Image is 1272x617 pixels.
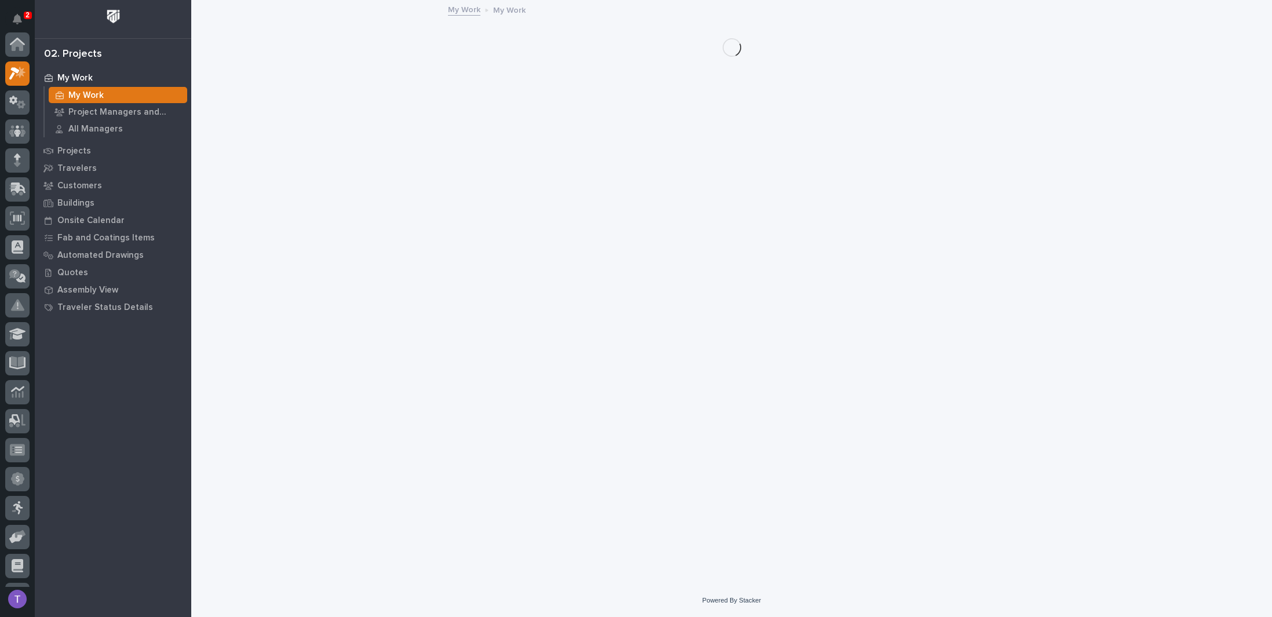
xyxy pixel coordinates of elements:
[57,216,125,226] p: Onsite Calendar
[57,285,118,295] p: Assembly View
[448,2,480,16] a: My Work
[45,104,191,120] a: Project Managers and Engineers
[25,11,30,19] p: 2
[35,246,191,264] a: Automated Drawings
[35,229,191,246] a: Fab and Coatings Items
[57,268,88,278] p: Quotes
[35,264,191,281] a: Quotes
[57,163,97,174] p: Travelers
[5,7,30,31] button: Notifications
[57,198,94,209] p: Buildings
[35,69,191,86] a: My Work
[35,194,191,211] a: Buildings
[103,6,124,27] img: Workspace Logo
[68,107,183,118] p: Project Managers and Engineers
[14,14,30,32] div: Notifications2
[35,177,191,194] a: Customers
[35,298,191,316] a: Traveler Status Details
[57,233,155,243] p: Fab and Coatings Items
[493,3,526,16] p: My Work
[68,90,104,101] p: My Work
[35,142,191,159] a: Projects
[35,159,191,177] a: Travelers
[57,146,91,156] p: Projects
[702,597,761,604] a: Powered By Stacker
[57,250,144,261] p: Automated Drawings
[35,281,191,298] a: Assembly View
[57,181,102,191] p: Customers
[44,48,102,61] div: 02. Projects
[35,211,191,229] a: Onsite Calendar
[45,87,191,103] a: My Work
[5,587,30,611] button: users-avatar
[68,124,123,134] p: All Managers
[45,121,191,137] a: All Managers
[57,73,93,83] p: My Work
[57,302,153,313] p: Traveler Status Details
